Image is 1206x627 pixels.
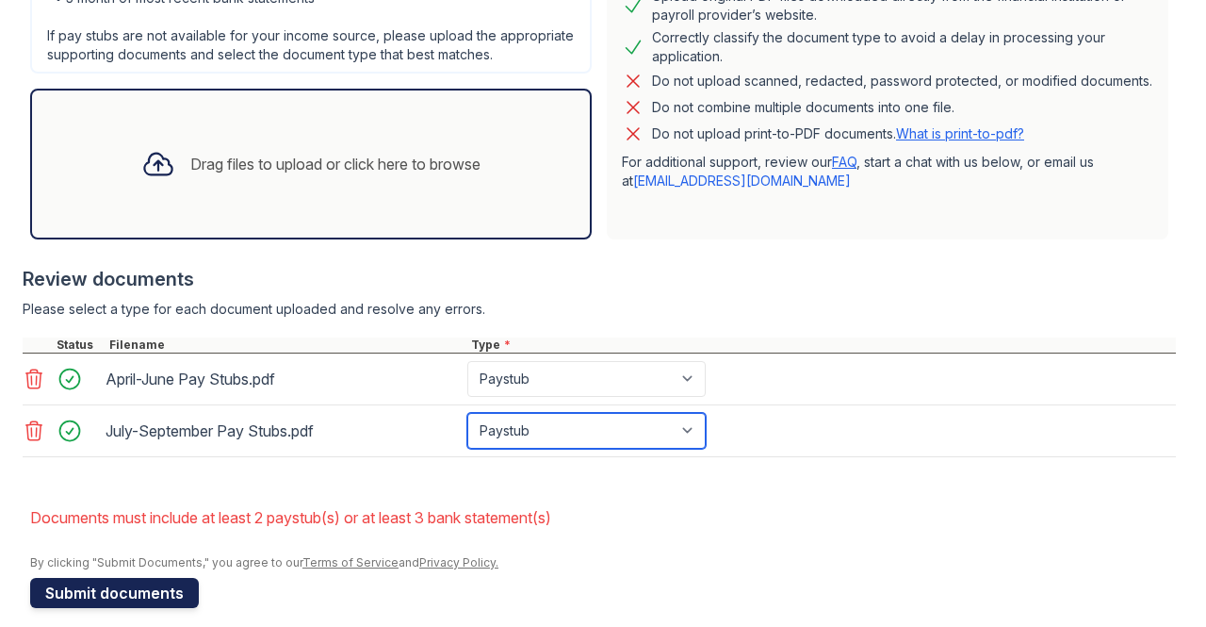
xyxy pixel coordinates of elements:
[30,555,1176,570] div: By clicking "Submit Documents," you agree to our and
[832,154,856,170] a: FAQ
[652,96,954,119] div: Do not combine multiple documents into one file.
[419,555,498,569] a: Privacy Policy.
[622,153,1153,190] p: For additional support, review our , start a chat with us below, or email us at
[53,338,106,353] div: Status
[106,364,460,394] div: April-June Pay Stubs.pdf
[23,266,1176,292] div: Review documents
[652,28,1153,66] div: Correctly classify the document type to avoid a delay in processing your application.
[633,173,851,189] a: [EMAIL_ADDRESS][DOMAIN_NAME]
[190,153,481,175] div: Drag files to upload or click here to browse
[896,125,1024,141] a: What is print-to-pdf?
[652,124,1024,143] p: Do not upload print-to-PDF documents.
[30,578,199,608] button: Submit documents
[467,338,1176,353] div: Type
[302,555,399,569] a: Terms of Service
[652,70,1152,92] div: Do not upload scanned, redacted, password protected, or modified documents.
[30,499,1176,536] li: Documents must include at least 2 paystub(s) or at least 3 bank statement(s)
[106,338,467,353] div: Filename
[106,416,460,446] div: July-September Pay Stubs.pdf
[23,300,1176,319] div: Please select a type for each document uploaded and resolve any errors.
